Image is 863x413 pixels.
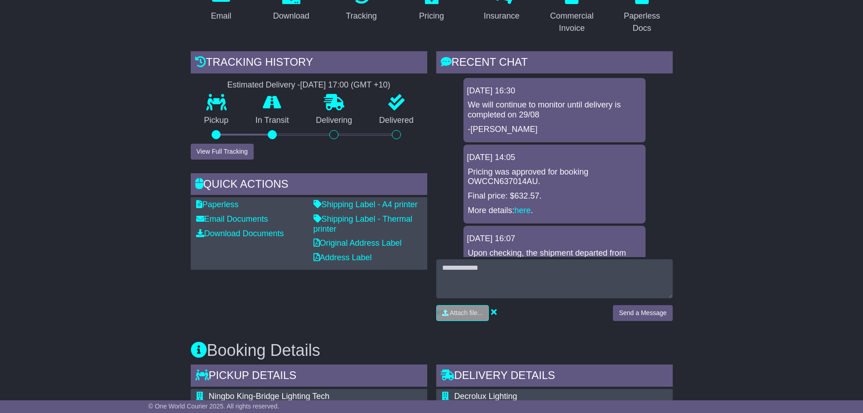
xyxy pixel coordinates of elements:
a: Paperless [196,200,239,209]
a: Shipping Label - A4 printer [313,200,418,209]
div: Estimated Delivery - [191,80,427,90]
div: RECENT CHAT [436,51,673,76]
div: [DATE] 16:07 [467,234,642,244]
div: Delivery Details [436,364,673,389]
p: More details: . [468,206,641,216]
p: Delivered [366,116,427,126]
a: Original Address Label [313,238,402,248]
p: Pricing was approved for booking OWCCN637014AU. [468,167,641,187]
span: Decrolux Lighting [454,392,517,401]
div: Commercial Invoice [547,10,597,34]
div: [DATE] 14:05 [467,153,642,163]
div: Pricing [419,10,444,22]
div: [DATE] 16:30 [467,86,642,96]
div: Insurance [484,10,520,22]
p: -[PERSON_NAME] [468,125,641,135]
button: View Full Tracking [191,144,254,160]
div: Pickup Details [191,364,427,389]
div: Tracking history [191,51,427,76]
a: Shipping Label - Thermal printer [313,214,413,233]
span: Ningbo King-Bridge Lighting Tech [209,392,330,401]
div: Paperless Docs [617,10,667,34]
p: Final price: $632.57. [468,191,641,201]
a: Email Documents [196,214,268,224]
button: Send a Message [613,305,672,321]
p: In Transit [242,116,303,126]
p: Delivering [303,116,366,126]
div: [DATE] 17:00 (GMT +10) [300,80,391,90]
div: Tracking [346,10,376,22]
a: here [515,206,531,215]
div: Download [273,10,309,22]
div: Email [211,10,231,22]
span: © One World Courier 2025. All rights reserved. [149,403,280,410]
a: Address Label [313,253,372,262]
h3: Booking Details [191,341,673,360]
div: Quick Actions [191,173,427,198]
p: Pickup [191,116,242,126]
p: We will continue to monitor until delivery is completed on 29/08 [468,100,641,120]
a: Download Documents [196,229,284,238]
p: Upon checking, the shipment departed from Facility Botany, [GEOGRAPHIC_DATA], and the estimated d... [468,248,641,278]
